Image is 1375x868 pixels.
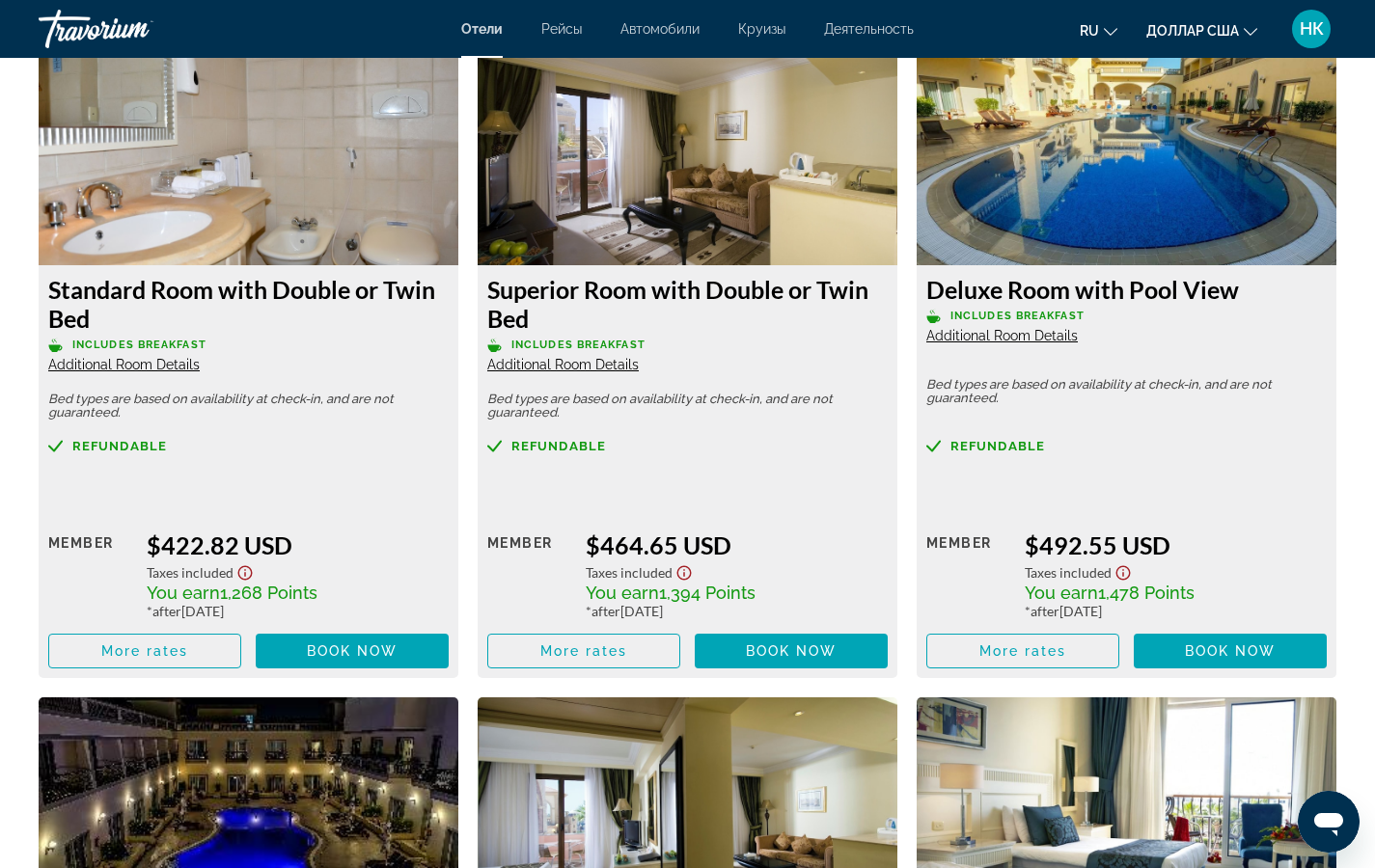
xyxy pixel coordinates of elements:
h3: Superior Room with Double or Twin Bed [487,275,888,333]
div: * [DATE] [586,603,888,619]
p: Bed types are based on availability at check-in, and are not guaranteed. [926,378,1327,405]
span: Taxes included [147,564,234,581]
font: доллар США [1146,23,1239,39]
span: 1,394 Points [659,583,756,603]
div: $422.82 USD [147,530,449,559]
div: * [DATE] [1025,603,1327,619]
button: More rates [487,634,680,668]
img: Deluxe Room with Pool View [917,24,1336,265]
button: More rates [926,634,1119,668]
span: You earn [586,583,659,603]
a: Refundable [926,439,1327,453]
span: More rates [101,643,189,659]
span: Book now [1185,643,1277,659]
iframe: Кнопка запуска окна обмена сообщениями [1298,791,1360,853]
div: $464.65 USD [586,530,888,559]
div: $492.55 USD [1025,530,1327,559]
a: Круизы [738,21,785,37]
span: Book now [746,643,838,659]
span: Additional Room Details [487,357,639,372]
button: Book now [1134,634,1327,668]
span: 1,268 Points [220,583,317,603]
button: Book now [695,634,888,668]
span: Refundable [950,440,1045,452]
div: Member [48,530,132,619]
a: Refundable [48,439,449,453]
span: after [1031,603,1059,619]
button: Изменить язык [1080,16,1117,44]
span: 1,478 Points [1098,583,1195,603]
span: More rates [540,643,628,659]
img: Superior Room with Double or Twin Bed [478,24,897,265]
span: after [591,603,620,619]
span: Additional Room Details [48,357,200,372]
span: Includes Breakfast [511,339,646,351]
a: Рейсы [541,21,582,37]
div: * [DATE] [147,603,449,619]
button: More rates [48,634,241,668]
a: Травориум [39,4,232,54]
span: Additional Room Details [926,328,1078,343]
h3: Standard Room with Double or Twin Bed [48,275,449,333]
span: Includes Breakfast [950,310,1085,322]
span: Taxes included [1025,564,1112,581]
a: Автомобили [620,21,700,37]
img: Standard Room with Double or Twin Bed [39,24,458,265]
span: Includes Breakfast [72,339,206,351]
div: Member [487,530,571,619]
button: Show Taxes and Fees disclaimer [234,559,257,582]
span: You earn [147,583,220,603]
span: Refundable [511,440,606,452]
font: ru [1080,23,1099,39]
h3: Deluxe Room with Pool View [926,275,1327,304]
a: Деятельность [824,21,914,37]
span: Book now [307,643,399,659]
p: Bed types are based on availability at check-in, and are not guaranteed. [48,393,449,420]
font: НК [1300,18,1324,39]
span: You earn [1025,583,1098,603]
span: after [152,603,181,619]
a: Отели [461,21,503,37]
div: Member [926,530,1010,619]
p: Bed types are based on availability at check-in, and are not guaranteed. [487,393,888,420]
span: Taxes included [586,564,673,581]
span: Refundable [72,440,167,452]
span: More rates [979,643,1067,659]
button: Book now [256,634,449,668]
button: Меню пользователя [1286,9,1336,49]
button: Изменить валюту [1146,16,1257,44]
a: Refundable [487,439,888,453]
button: Show Taxes and Fees disclaimer [1112,559,1135,582]
button: Show Taxes and Fees disclaimer [673,559,696,582]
